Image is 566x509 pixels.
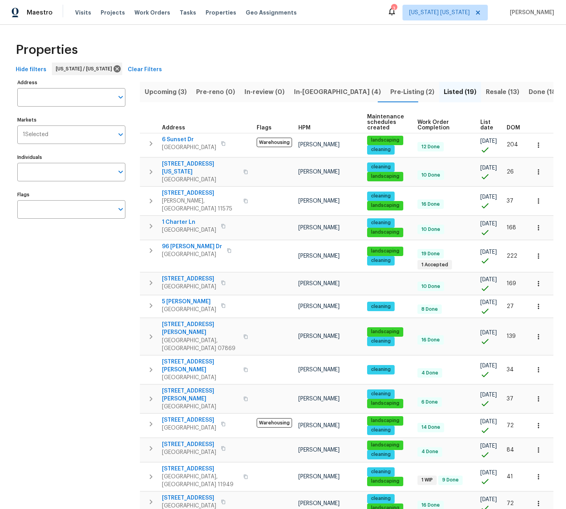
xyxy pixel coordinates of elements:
[368,137,402,144] span: landscaping
[257,418,292,428] span: Warehousing
[368,257,394,264] span: cleaning
[298,225,340,231] span: [PERSON_NAME]
[101,9,125,17] span: Projects
[507,396,513,402] span: 37
[368,338,394,345] span: cleaning
[162,136,216,144] span: 6 Sunset Dr
[507,474,513,479] span: 41
[162,448,216,456] span: [GEOGRAPHIC_DATA]
[16,46,78,54] span: Properties
[418,337,443,343] span: 16 Done
[17,80,125,85] label: Address
[390,87,434,98] span: Pre-Listing (2)
[298,142,340,148] span: [PERSON_NAME]
[418,424,443,431] span: 14 Done
[418,399,441,406] span: 6 Done
[13,63,50,77] button: Hide filters
[507,198,513,204] span: 37
[298,125,311,131] span: HPM
[162,416,216,424] span: [STREET_ADDRESS]
[480,330,497,336] span: [DATE]
[162,275,216,283] span: [STREET_ADDRESS]
[444,87,476,98] span: Listed (19)
[17,118,125,122] label: Markets
[162,144,216,151] span: [GEOGRAPHIC_DATA]
[134,9,170,17] span: Work Orders
[298,281,340,286] span: [PERSON_NAME]
[27,9,53,17] span: Maestro
[417,120,467,131] span: Work Order Completion
[162,403,239,411] span: [GEOGRAPHIC_DATA]
[298,169,340,175] span: [PERSON_NAME]
[480,249,497,255] span: [DATE]
[480,120,493,131] span: List date
[162,298,216,306] span: 5 [PERSON_NAME]
[368,495,394,502] span: cleaning
[298,198,340,204] span: [PERSON_NAME]
[162,358,239,374] span: [STREET_ADDRESS][PERSON_NAME]
[162,494,216,502] span: [STREET_ADDRESS]
[368,193,394,199] span: cleaning
[507,334,516,339] span: 139
[162,441,216,448] span: [STREET_ADDRESS]
[368,478,402,485] span: landscaping
[368,442,402,448] span: landscaping
[115,129,126,140] button: Open
[115,166,126,177] button: Open
[409,9,470,17] span: [US_STATE] [US_STATE]
[298,447,340,453] span: [PERSON_NAME]
[206,9,236,17] span: Properties
[162,424,216,432] span: [GEOGRAPHIC_DATA]
[162,251,222,258] span: [GEOGRAPHIC_DATA]
[418,448,441,455] span: 4 Done
[368,451,394,458] span: cleaning
[439,477,462,483] span: 9 Done
[196,87,235,98] span: Pre-reno (0)
[480,392,497,398] span: [DATE]
[507,9,554,17] span: [PERSON_NAME]
[507,142,518,148] span: 204
[368,219,394,226] span: cleaning
[507,225,516,231] span: 168
[298,474,340,479] span: [PERSON_NAME]
[368,164,394,170] span: cleaning
[507,447,514,453] span: 84
[162,176,239,184] span: [GEOGRAPHIC_DATA]
[244,87,285,98] span: In-review (0)
[418,144,443,150] span: 12 Done
[480,138,497,144] span: [DATE]
[418,201,443,208] span: 16 Done
[480,221,497,227] span: [DATE]
[162,321,239,336] span: [STREET_ADDRESS][PERSON_NAME]
[367,114,404,131] span: Maintenance schedules created
[125,63,165,77] button: Clear Filters
[162,337,239,352] span: [GEOGRAPHIC_DATA], [GEOGRAPHIC_DATA] 07869
[480,277,497,282] span: [DATE]
[162,160,239,176] span: [STREET_ADDRESS][US_STATE]
[16,65,46,75] span: Hide filters
[17,192,125,197] label: Flags
[162,473,239,489] span: [GEOGRAPHIC_DATA], [GEOGRAPHIC_DATA] 11949
[115,204,126,215] button: Open
[368,468,394,475] span: cleaning
[298,501,340,506] span: [PERSON_NAME]
[418,477,436,483] span: 1 WIP
[480,470,497,476] span: [DATE]
[368,248,402,254] span: landscaping
[480,300,497,305] span: [DATE]
[368,427,394,433] span: cleaning
[298,396,340,402] span: [PERSON_NAME]
[162,226,216,234] span: [GEOGRAPHIC_DATA]
[507,253,517,259] span: 222
[162,465,239,473] span: [STREET_ADDRESS]
[507,169,514,175] span: 26
[368,202,402,209] span: landscaping
[162,243,222,251] span: 96 [PERSON_NAME] Dr
[391,5,397,13] div: 3
[52,63,122,75] div: [US_STATE] / [US_STATE]
[480,419,497,424] span: [DATE]
[294,87,381,98] span: In-[GEOGRAPHIC_DATA] (4)
[507,125,520,131] span: DOM
[368,391,394,397] span: cleaning
[480,497,497,502] span: [DATE]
